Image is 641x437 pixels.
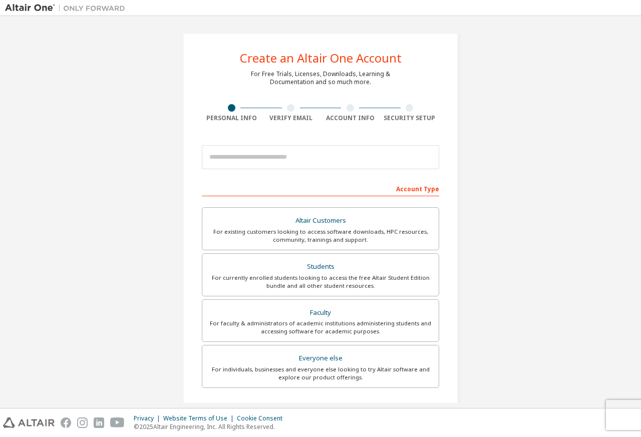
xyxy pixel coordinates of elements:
div: Website Terms of Use [163,414,237,422]
div: Personal Info [202,114,261,122]
img: youtube.svg [110,417,125,428]
img: linkedin.svg [94,417,104,428]
img: Altair One [5,3,130,13]
div: Security Setup [380,114,440,122]
img: altair_logo.svg [3,417,55,428]
div: Faculty [208,306,433,320]
div: Verify Email [261,114,321,122]
div: For Free Trials, Licenses, Downloads, Learning & Documentation and so much more. [251,70,390,86]
div: For individuals, businesses and everyone else looking to try Altair software and explore our prod... [208,365,433,381]
img: instagram.svg [77,417,88,428]
div: Privacy [134,414,163,422]
div: Everyone else [208,351,433,365]
div: Account Type [202,180,439,196]
div: Create an Altair One Account [240,52,402,64]
div: Students [208,260,433,274]
div: For existing customers looking to access software downloads, HPC resources, community, trainings ... [208,228,433,244]
img: facebook.svg [61,417,71,428]
p: © 2025 Altair Engineering, Inc. All Rights Reserved. [134,422,288,431]
div: For faculty & administrators of academic institutions administering students and accessing softwa... [208,319,433,335]
div: For currently enrolled students looking to access the free Altair Student Edition bundle and all ... [208,274,433,290]
div: Cookie Consent [237,414,288,422]
div: Account Info [320,114,380,122]
div: Altair Customers [208,214,433,228]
